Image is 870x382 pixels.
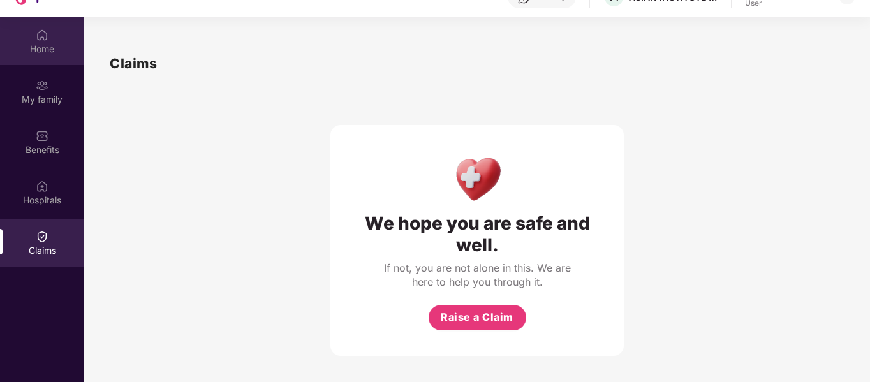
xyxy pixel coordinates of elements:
div: If not, you are not alone in this. We are here to help you through it. [381,261,573,289]
img: svg+xml;base64,PHN2ZyBpZD0iQmVuZWZpdHMiIHhtbG5zPSJodHRwOi8vd3d3LnczLm9yZy8yMDAwL3N2ZyIgd2lkdGg9Ij... [36,129,48,142]
span: Raise a Claim [441,309,513,325]
img: svg+xml;base64,PHN2ZyBpZD0iQ2xhaW0iIHhtbG5zPSJodHRwOi8vd3d3LnczLm9yZy8yMDAwL3N2ZyIgd2lkdGg9IjIwIi... [36,230,48,243]
img: svg+xml;base64,PHN2ZyBpZD0iSG9zcGl0YWxzIiB4bWxucz0iaHR0cDovL3d3dy53My5vcmcvMjAwMC9zdmciIHdpZHRoPS... [36,180,48,193]
img: svg+xml;base64,PHN2ZyB3aWR0aD0iMjAiIGhlaWdodD0iMjAiIHZpZXdCb3g9IjAgMCAyMCAyMCIgZmlsbD0ibm9uZSIgeG... [36,79,48,92]
img: svg+xml;base64,PHN2ZyBpZD0iSG9tZSIgeG1sbnM9Imh0dHA6Ly93d3cudzMub3JnLzIwMDAvc3ZnIiB3aWR0aD0iMjAiIG... [36,29,48,41]
img: Health Care [450,151,505,206]
div: We hope you are safe and well. [356,212,598,256]
button: Raise a Claim [429,305,526,330]
h1: Claims [110,53,157,74]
